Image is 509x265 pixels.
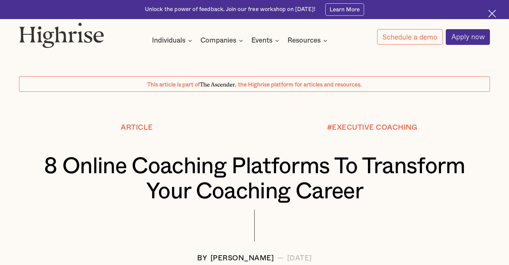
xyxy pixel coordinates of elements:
[446,29,490,45] a: Apply now
[39,154,471,204] h1: 8 Online Coaching Platforms To Transform Your Coaching Career
[210,254,274,262] div: [PERSON_NAME]
[327,124,418,132] div: #EXECUTIVE COACHING
[235,82,362,87] span: , the Highrise platform for articles and resources.
[19,22,104,48] img: Highrise logo
[121,124,153,132] div: Article
[200,37,245,45] div: Companies
[287,37,321,45] div: Resources
[377,29,443,45] a: Schedule a demo
[277,254,284,262] div: —
[197,254,207,262] div: BY
[152,37,185,45] div: Individuals
[145,6,316,13] div: Unlock the power of feedback. Join our free workshop on [DATE]!
[325,3,364,15] a: Learn More
[251,37,281,45] div: Events
[200,37,236,45] div: Companies
[287,37,329,45] div: Resources
[200,80,235,87] span: The Ascender
[488,10,496,17] img: Cross icon
[147,82,200,87] span: This article is part of
[251,37,272,45] div: Events
[152,37,194,45] div: Individuals
[287,254,312,262] div: [DATE]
